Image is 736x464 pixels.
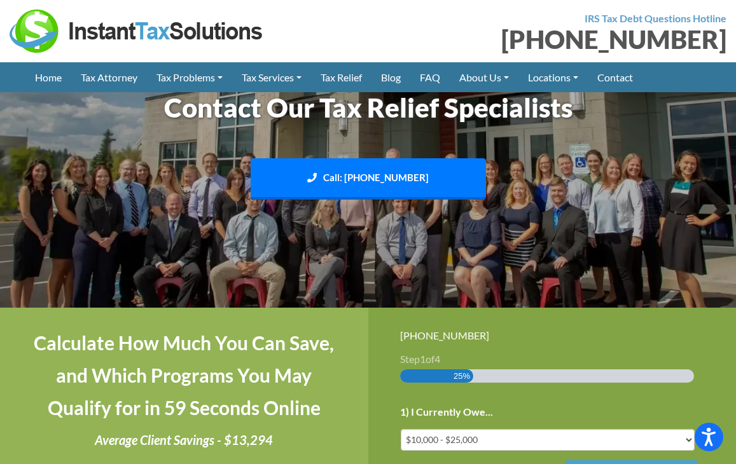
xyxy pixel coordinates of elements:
[378,27,727,52] div: [PHONE_NUMBER]
[311,62,371,92] a: Tax Relief
[95,432,273,447] i: Average Client Savings - $13,294
[25,62,71,92] a: Home
[400,354,705,364] h3: Step of
[400,327,705,344] div: [PHONE_NUMBER]
[450,62,518,92] a: About Us
[454,369,470,383] span: 25%
[434,353,440,365] span: 4
[420,353,426,365] span: 1
[71,62,147,92] a: Tax Attorney
[147,62,232,92] a: Tax Problems
[32,327,337,424] h4: Calculate How Much You Can Save, and Which Programs You May Qualify for in 59 Seconds Online
[232,62,311,92] a: Tax Services
[73,89,664,126] h1: Contact Our Tax Relief Specialists
[588,62,642,92] a: Contact
[371,62,410,92] a: Blog
[251,158,486,200] a: Call: [PHONE_NUMBER]
[10,10,264,53] img: Instant Tax Solutions Logo
[400,406,493,419] label: 1) I Currently Owe...
[410,62,450,92] a: FAQ
[518,62,588,92] a: Locations
[10,24,264,36] a: Instant Tax Solutions Logo
[585,12,726,24] strong: IRS Tax Debt Questions Hotline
